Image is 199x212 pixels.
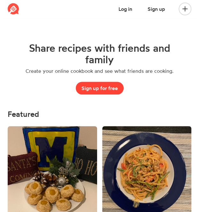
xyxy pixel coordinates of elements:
[8,110,191,118] h4: Featured
[76,82,124,95] button: Sign up for free
[26,68,173,74] p: Create your online cookbook and see what friends are cooking.
[15,42,184,65] h1: Share recipes with friends and family
[113,3,138,15] button: Log in
[8,3,19,15] img: Reciplate
[142,3,171,15] button: Sign up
